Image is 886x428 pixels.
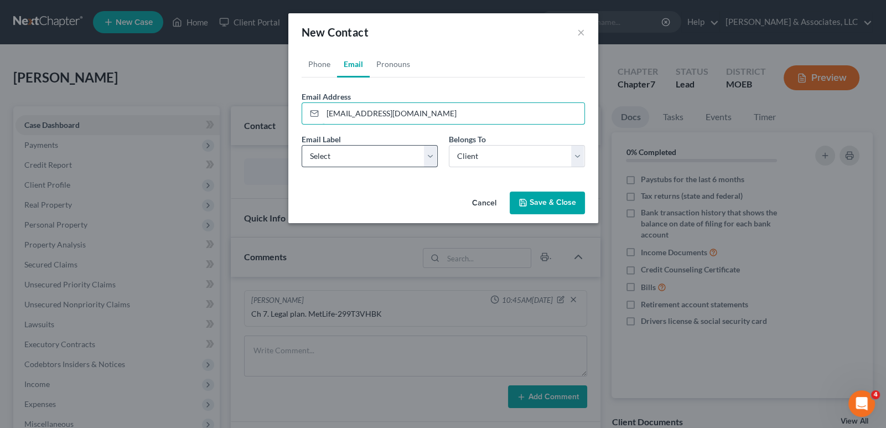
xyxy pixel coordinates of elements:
[848,390,875,417] iframe: Intercom live chat
[302,91,351,102] label: Email Address
[510,192,585,215] button: Save & Close
[302,25,369,39] span: New Contact
[302,51,337,78] a: Phone
[370,51,417,78] a: Pronouns
[302,133,341,145] label: Email Label
[577,25,585,39] button: ×
[871,390,880,399] span: 4
[337,51,370,78] a: Email
[463,193,505,215] button: Cancel
[323,103,584,124] input: Email Address
[449,135,486,144] span: Belongs To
